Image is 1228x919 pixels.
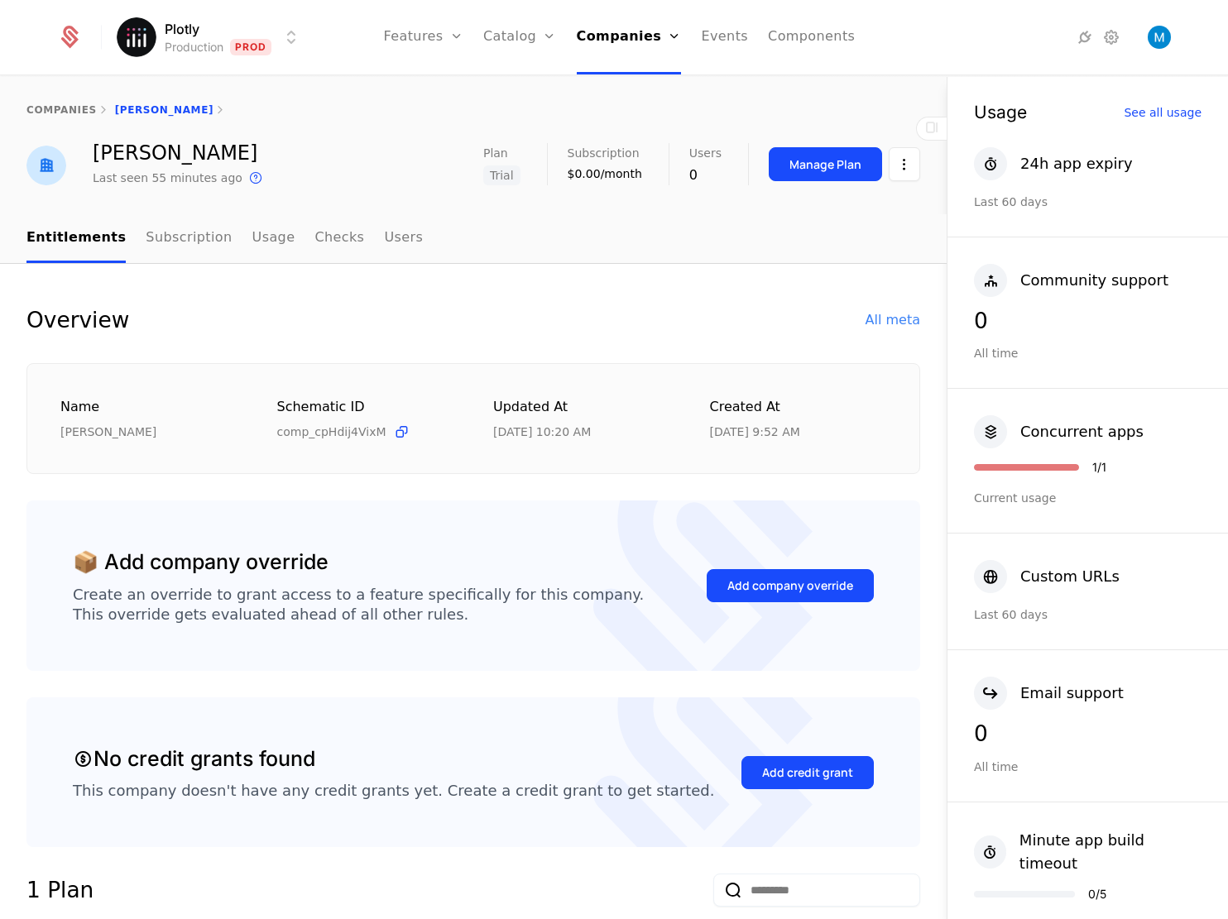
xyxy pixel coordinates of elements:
[122,19,302,55] button: Select environment
[117,17,156,57] img: Plotly
[93,143,266,163] div: [PERSON_NAME]
[974,103,1027,121] div: Usage
[568,165,642,182] div: $0.00/month
[974,490,1202,506] div: Current usage
[707,569,874,602] button: Add company override
[73,781,714,801] div: This company doesn't have any credit grants yet. Create a credit grant to get started.
[165,39,223,55] div: Production
[789,156,861,173] div: Manage Plan
[1148,26,1171,49] img: Matthew Brown
[493,424,591,440] div: 9/15/25, 10:20 AM
[974,606,1202,623] div: Last 60 days
[689,147,722,159] span: Users
[1020,152,1133,175] div: 24h app expiry
[710,397,887,418] div: Created at
[26,214,423,263] ul: Choose Sub Page
[384,214,423,263] a: Users
[1101,27,1121,47] a: Settings
[974,345,1202,361] div: All time
[73,547,329,578] div: 📦 Add company override
[1019,829,1202,875] div: Minute app build timeout
[1124,107,1202,118] div: See all usage
[165,19,199,39] span: Plotly
[73,744,315,775] div: No credit grants found
[1092,462,1106,473] div: 1 / 1
[1088,888,1106,900] div: 0 / 5
[314,214,364,263] a: Checks
[1020,682,1124,705] div: Email support
[689,165,722,185] div: 0
[568,147,640,159] span: Subscription
[146,214,232,263] a: Subscription
[727,577,853,594] div: Add company override
[252,214,295,263] a: Usage
[26,304,129,337] div: Overview
[1148,26,1171,49] button: Open user button
[974,677,1124,710] button: Email support
[762,764,853,781] div: Add credit grant
[710,424,800,440] div: 9/15/25, 9:52 AM
[277,424,386,440] span: comp_cpHdij4VixM
[483,165,520,185] span: Trial
[60,424,237,440] div: [PERSON_NAME]
[974,415,1144,448] button: Concurrent apps
[769,147,882,181] button: Manage Plan
[974,147,1133,180] button: 24h app expiry
[93,170,242,186] div: Last seen 55 minutes ago
[60,397,237,418] div: Name
[26,214,920,263] nav: Main
[974,264,1168,297] button: Community support
[73,585,644,625] div: Create an override to grant access to a feature specifically for this company. This override gets...
[230,39,272,55] span: Prod
[483,147,508,159] span: Plan
[26,214,126,263] a: Entitlements
[277,397,454,417] div: Schematic ID
[974,560,1120,593] button: Custom URLs
[26,874,94,907] div: 1 Plan
[1075,27,1095,47] a: Integrations
[26,104,97,116] a: companies
[741,756,874,789] button: Add credit grant
[493,397,670,418] div: Updated at
[866,310,920,330] div: All meta
[889,147,920,181] button: Select action
[974,723,1202,744] div: 0
[974,829,1202,875] button: Minute app build timeout
[1020,565,1120,588] div: Custom URLs
[1020,420,1144,443] div: Concurrent apps
[974,194,1202,210] div: Last 60 days
[26,146,66,185] img: Vineeth Narala
[974,310,1202,332] div: 0
[974,759,1202,775] div: All time
[1020,269,1168,292] div: Community support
